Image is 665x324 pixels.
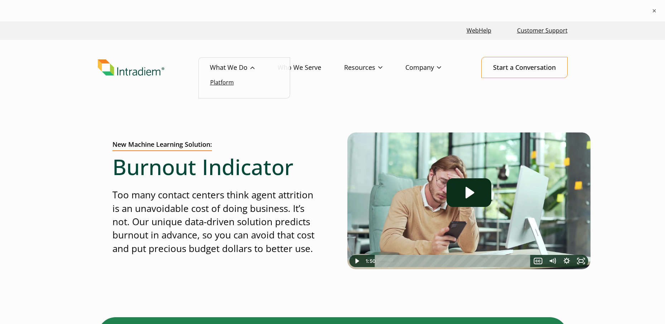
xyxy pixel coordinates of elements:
h1: Burnout Indicator [112,154,318,180]
button: Play Video [350,255,364,267]
a: What We Do [210,57,278,78]
a: Resources [344,57,405,78]
a: Link to homepage of Intradiem [98,59,210,76]
a: Company [405,57,464,78]
a: Platform [210,78,234,86]
img: Intradiem [98,59,164,76]
p: Too many contact centers think agent attrition is an unavoidable cost of doing business. It’s not... [112,188,318,255]
button: Show settings menu [560,255,574,267]
button: × [651,7,658,14]
button: Mute [545,255,560,267]
a: Who We Serve [278,57,344,78]
h2: New Machine Learning Solution: [112,141,212,151]
button: Fullscreen [574,255,588,267]
img: Video Thumbnail [347,132,591,269]
button: Show captions menu [531,255,545,267]
a: Start a Conversation [481,57,568,78]
a: Customer Support [514,23,570,38]
a: Link opens in a new window [464,23,494,38]
button: Play Video: Burnout Indicator [447,178,491,207]
div: Playbar [380,255,527,267]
